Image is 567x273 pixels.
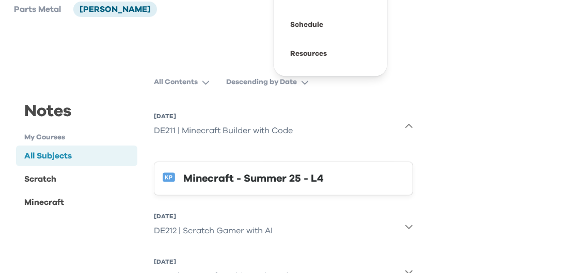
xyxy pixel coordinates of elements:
div: Scratch [24,173,56,185]
div: All Subjects [24,150,72,162]
span: Parts Metal [14,5,61,13]
div: Notes [16,99,137,132]
div: [DATE] [154,212,273,220]
a: Schedule [290,21,323,28]
button: All Contents [154,73,218,91]
div: DE212 | Scratch Gamer with AI [154,220,273,241]
h1: My Courses [24,132,137,143]
button: [DATE]DE211 | Minecraft Builder with Code [154,108,413,145]
a: Resources [290,50,327,57]
button: [DATE]DE212 | Scratch Gamer with AI [154,208,413,245]
div: DE211 | Minecraft Builder with Code [154,120,293,141]
p: All Contents [154,77,198,87]
div: [DATE] [154,112,293,120]
div: [DATE] [154,258,293,266]
span: [PERSON_NAME] [80,5,151,13]
p: Descending by Date [226,77,297,87]
button: Descending by Date [226,73,317,91]
div: Minecraft - Summer 25 - L4 [183,170,404,187]
div: Minecraft [24,196,64,208]
button: Minecraft - Summer 25 - L4 [154,162,413,196]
